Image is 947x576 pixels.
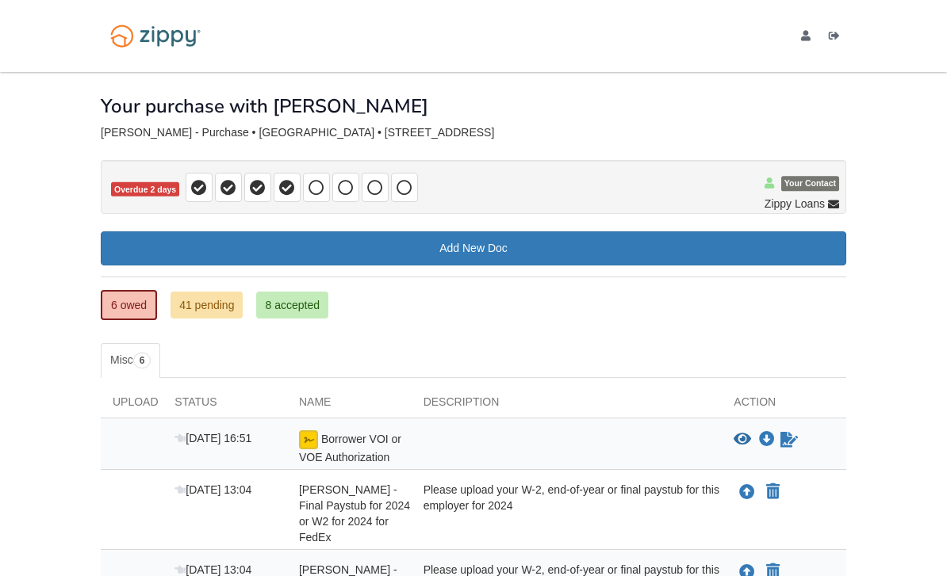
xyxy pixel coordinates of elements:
span: Overdue 2 days [111,182,179,197]
span: Borrower VOI or VOE Authorization [299,433,401,463]
a: 8 accepted [256,292,328,319]
a: Log out [829,30,846,46]
a: 41 pending [171,292,243,319]
div: Status [163,394,287,418]
a: Download Borrower VOI or VOE Authorization [759,433,775,446]
div: Description [412,394,723,418]
div: Upload [101,394,163,418]
span: 6 [133,353,151,368]
a: Add New Doc [101,231,846,265]
button: Upload Corey Winzenread - Final Paystub for 2024 or W2 for 2024 for FedEx [738,482,757,502]
div: [PERSON_NAME] - Purchase • [GEOGRAPHIC_DATA] • [STREET_ADDRESS] [101,126,846,139]
span: Your Contact [781,177,839,192]
div: Action [722,394,846,418]
a: Waiting for your co-borrower to e-sign [779,430,799,449]
div: Please upload your W-2, end-of-year or final paystub for this employer for 2024 [412,482,723,545]
div: Name [287,394,412,418]
span: [DATE] 13:04 [174,483,251,496]
a: edit profile [801,30,817,46]
button: View Borrower VOI or VOE Authorization [734,432,751,448]
span: [PERSON_NAME] - Final Paystub for 2024 or W2 for 2024 for FedEx [299,483,410,544]
span: [DATE] 16:51 [174,432,251,444]
span: [DATE] 13:04 [174,563,251,576]
a: Misc [101,343,160,378]
img: esign [299,430,318,449]
h1: Your purchase with [PERSON_NAME] [101,96,428,116]
img: Logo [101,17,210,55]
a: 6 owed [101,290,157,320]
button: Declare Corey Winzenread - Final Paystub for 2024 or W2 for 2024 for FedEx not applicable [765,483,781,502]
span: Zippy Loans [765,196,825,212]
